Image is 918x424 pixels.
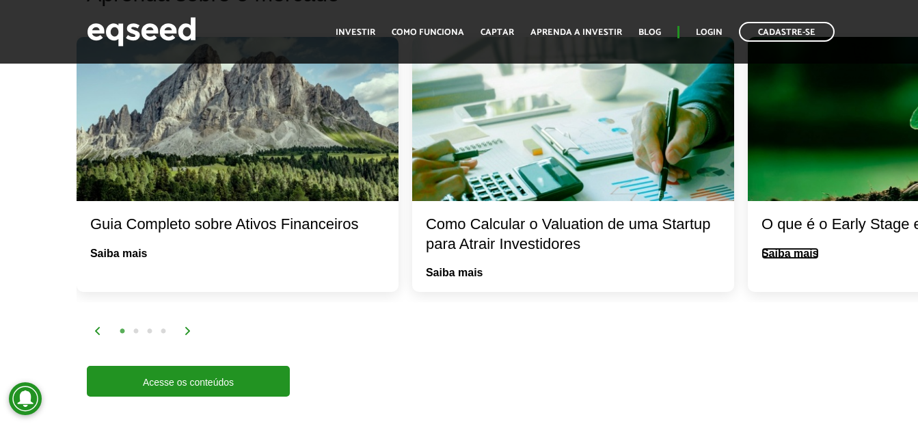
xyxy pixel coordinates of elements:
[94,327,102,335] img: arrow%20left.svg
[87,366,290,397] a: Acesse os conteúdos
[184,327,192,335] img: arrow%20right.svg
[761,248,819,259] a: Saiba mais
[157,325,170,339] button: 4 of 2
[336,28,375,37] a: Investir
[143,325,157,339] button: 3 of 2
[638,28,661,37] a: Blog
[90,248,148,259] a: Saiba mais
[90,215,385,235] div: Guia Completo sobre Ativos Financeiros
[481,28,514,37] a: Captar
[530,28,622,37] a: Aprenda a investir
[426,215,720,254] div: Como Calcular o Valuation de uma Startup para Atrair Investidores
[392,28,464,37] a: Como funciona
[116,325,129,339] button: 1 of 2
[426,267,483,278] a: Saiba mais
[87,14,196,50] img: EqSeed
[129,325,143,339] button: 2 of 2
[696,28,723,37] a: Login
[739,22,835,42] a: Cadastre-se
